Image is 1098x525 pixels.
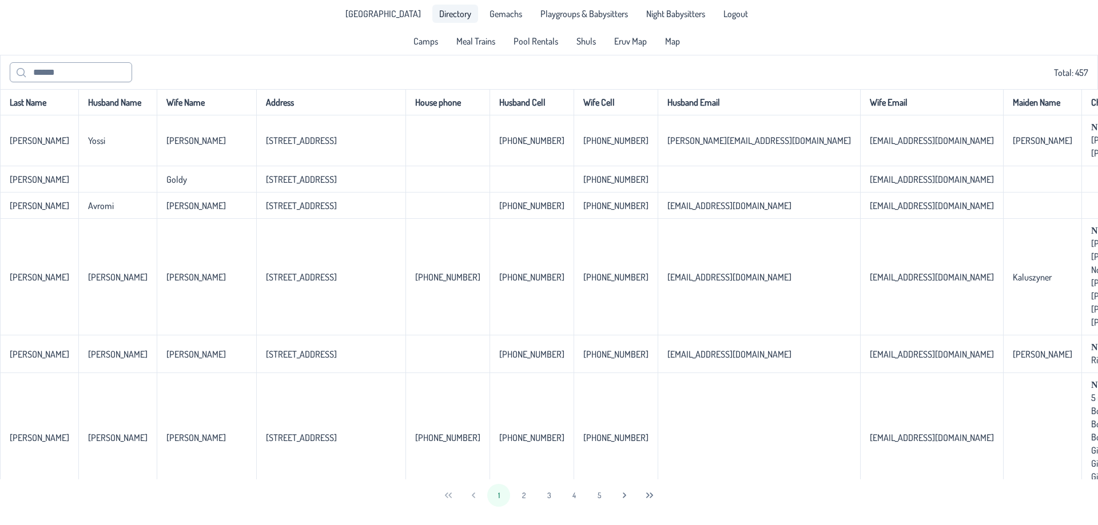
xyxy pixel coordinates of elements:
[870,174,994,185] p-celleditor: [EMAIL_ADDRESS][DOMAIN_NAME]
[658,32,687,50] a: Map
[10,135,69,146] p-celleditor: [PERSON_NAME]
[439,9,471,18] span: Directory
[507,32,565,50] a: Pool Rentals
[10,174,69,185] p-celleditor: [PERSON_NAME]
[10,432,69,443] p-celleditor: [PERSON_NAME]
[266,135,337,146] p-celleditor: [STREET_ADDRESS]
[166,271,226,283] p-celleditor: [PERSON_NAME]
[667,348,791,360] p-celleditor: [EMAIL_ADDRESS][DOMAIN_NAME]
[266,348,337,360] p-celleditor: [STREET_ADDRESS]
[166,432,226,443] p-celleditor: [PERSON_NAME]
[563,484,586,507] button: 4
[870,271,994,283] p-celleditor: [EMAIL_ADDRESS][DOMAIN_NAME]
[157,89,256,115] th: Wife Name
[870,200,994,211] p-celleditor: [EMAIL_ADDRESS][DOMAIN_NAME]
[639,5,712,23] a: Night Babysitters
[499,348,564,360] p-celleditor: [PHONE_NUMBER]
[512,484,535,507] button: 2
[870,348,994,360] p-celleditor: [EMAIL_ADDRESS][DOMAIN_NAME]
[870,432,994,443] p-celleditor: [EMAIL_ADDRESS][DOMAIN_NAME]
[415,432,480,443] p-celleditor: [PHONE_NUMBER]
[583,174,649,185] p-celleditor: [PHONE_NUMBER]
[607,32,654,50] a: Eruv Map
[490,89,574,115] th: Husband Cell
[405,89,490,115] th: House phone
[667,200,791,211] p-celleditor: [EMAIL_ADDRESS][DOMAIN_NAME]
[266,271,337,283] p-celleditor: [STREET_ADDRESS]
[638,484,661,507] button: Last Page
[266,174,337,185] p-celleditor: [STREET_ADDRESS]
[614,37,647,46] span: Eruv Map
[10,348,69,360] p-celleditor: [PERSON_NAME]
[499,271,564,283] p-celleditor: [PHONE_NUMBER]
[667,271,791,283] p-celleditor: [EMAIL_ADDRESS][DOMAIN_NAME]
[339,5,428,23] li: Pine Lake Park
[432,5,478,23] a: Directory
[1013,271,1052,283] p-celleditor: Kaluszyner
[78,89,157,115] th: Husband Name
[574,89,658,115] th: Wife Cell
[499,200,564,211] p-celleditor: [PHONE_NUMBER]
[583,348,649,360] p-celleditor: [PHONE_NUMBER]
[576,37,596,46] span: Shuls
[88,200,114,211] p-celleditor: Avromi
[583,432,649,443] p-celleditor: [PHONE_NUMBER]
[1013,348,1072,360] p-celleditor: [PERSON_NAME]
[487,484,510,507] button: 1
[646,9,705,18] span: Night Babysitters
[456,37,495,46] span: Meal Trains
[166,348,226,360] p-celleditor: [PERSON_NAME]
[870,135,994,146] p-celleditor: [EMAIL_ADDRESS][DOMAIN_NAME]
[166,200,226,211] p-celleditor: [PERSON_NAME]
[449,32,502,50] a: Meal Trains
[665,37,680,46] span: Map
[345,9,421,18] span: [GEOGRAPHIC_DATA]
[88,432,148,443] p-celleditor: [PERSON_NAME]
[540,9,628,18] span: Playgroups & Babysitters
[499,432,564,443] p-celleditor: [PHONE_NUMBER]
[10,200,69,211] p-celleditor: [PERSON_NAME]
[10,271,69,283] p-celleditor: [PERSON_NAME]
[613,484,636,507] button: Next Page
[667,135,851,146] p-celleditor: [PERSON_NAME][EMAIL_ADDRESS][DOMAIN_NAME]
[499,135,564,146] p-celleditor: [PHONE_NUMBER]
[583,135,649,146] p-celleditor: [PHONE_NUMBER]
[588,484,611,507] button: 5
[88,348,148,360] p-celleditor: [PERSON_NAME]
[1003,89,1081,115] th: Maiden Name
[723,9,748,18] span: Logout
[88,271,148,283] p-celleditor: [PERSON_NAME]
[583,271,649,283] p-celleditor: [PHONE_NUMBER]
[570,32,603,50] a: Shuls
[483,5,529,23] a: Gemachs
[415,271,480,283] p-celleditor: [PHONE_NUMBER]
[490,9,522,18] span: Gemachs
[166,135,226,146] p-celleditor: [PERSON_NAME]
[717,5,755,23] li: Logout
[256,89,405,115] th: Address
[860,89,1003,115] th: Wife Email
[266,200,337,211] p-celleditor: [STREET_ADDRESS]
[534,5,635,23] a: Playgroups & Babysitters
[1013,135,1072,146] p-celleditor: [PERSON_NAME]
[538,484,560,507] button: 3
[407,32,445,50] a: Camps
[583,200,649,211] p-celleditor: [PHONE_NUMBER]
[88,135,105,146] p-celleditor: Yossi
[10,62,1088,82] div: Total: 457
[658,89,860,115] th: Husband Email
[266,432,337,443] p-celleditor: [STREET_ADDRESS]
[514,37,558,46] span: Pool Rentals
[339,5,428,23] a: [GEOGRAPHIC_DATA]
[413,37,438,46] span: Camps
